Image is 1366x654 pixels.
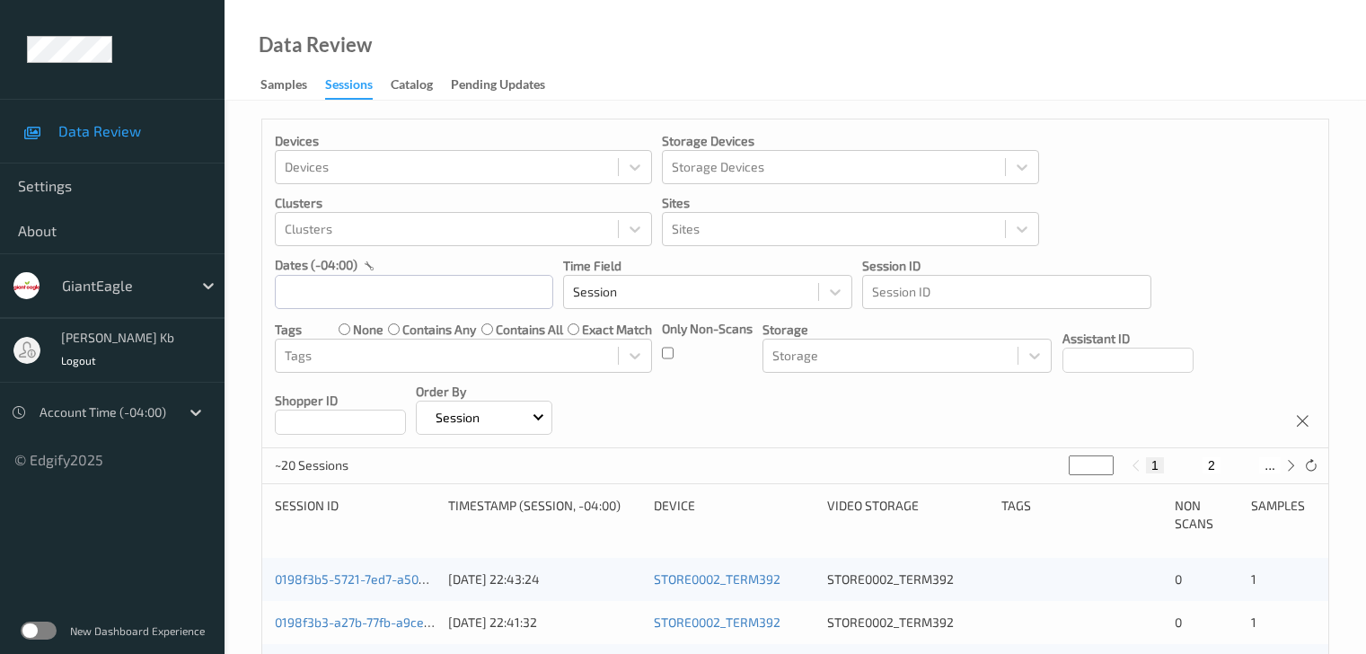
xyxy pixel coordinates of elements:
div: Session ID [275,497,436,533]
p: Assistant ID [1062,330,1194,348]
div: [DATE] 22:41:32 [448,614,641,632]
div: Samples [260,75,307,98]
p: Clusters [275,194,652,212]
p: Storage [762,321,1052,339]
label: none [353,321,383,339]
a: Sessions [325,73,391,100]
span: 0 [1175,614,1182,630]
div: Non Scans [1175,497,1239,533]
a: 0198f3b3-a27b-77fb-a9ce-7865f4d1c0c5 [275,614,509,630]
a: Samples [260,73,325,98]
button: ... [1259,457,1281,473]
p: dates (-04:00) [275,256,357,274]
span: 1 [1251,614,1256,630]
p: Only Non-Scans [662,320,753,338]
div: STORE0002_TERM392 [827,570,988,588]
label: contains any [402,321,476,339]
p: Devices [275,132,652,150]
p: Sites [662,194,1039,212]
label: exact match [582,321,652,339]
p: Order By [416,383,552,401]
a: Pending Updates [451,73,563,98]
p: ~20 Sessions [275,456,410,474]
a: Catalog [391,73,451,98]
p: Session ID [862,257,1151,275]
span: 0 [1175,571,1182,587]
div: Samples [1251,497,1316,533]
span: 1 [1251,571,1256,587]
div: STORE0002_TERM392 [827,614,988,632]
div: Timestamp (Session, -04:00) [448,497,641,533]
a: STORE0002_TERM392 [654,614,780,630]
div: Device [654,497,815,533]
div: [DATE] 22:43:24 [448,570,641,588]
p: Storage Devices [662,132,1039,150]
p: Time Field [563,257,852,275]
div: Video Storage [827,497,988,533]
div: Catalog [391,75,433,98]
div: Pending Updates [451,75,545,98]
p: Tags [275,321,302,339]
label: contains all [496,321,563,339]
button: 1 [1146,457,1164,473]
div: Data Review [259,36,372,54]
p: Shopper ID [275,392,406,410]
a: STORE0002_TERM392 [654,571,780,587]
a: 0198f3b5-5721-7ed7-a50e-13d2dab15ee5 [275,571,514,587]
div: Tags [1001,497,1162,533]
div: Sessions [325,75,373,100]
button: 2 [1203,457,1221,473]
p: Session [429,409,486,427]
